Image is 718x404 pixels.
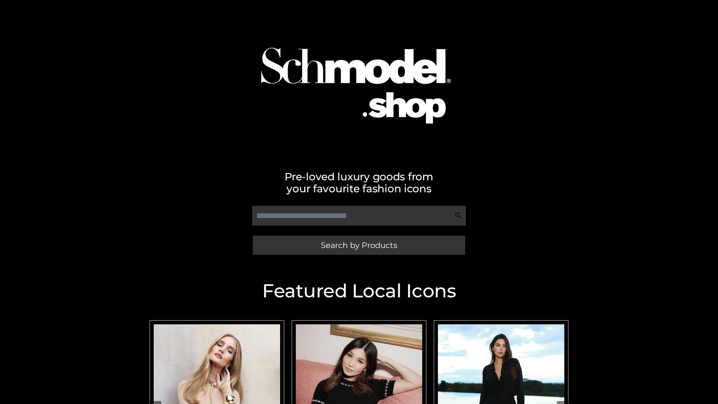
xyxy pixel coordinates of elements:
a: Search by Products [253,236,465,255]
span: Search by Products [321,241,397,249]
h2: Featured Local Icons​ [146,282,572,300]
h2: Pre-loved luxury goods from your favourite fashion icons [146,171,572,195]
img: Search Icon [455,212,462,219]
